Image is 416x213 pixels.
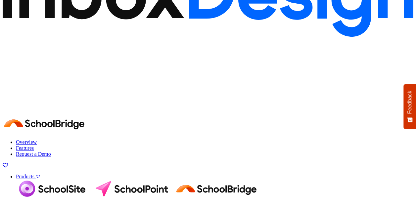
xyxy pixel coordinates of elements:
[175,180,262,198] img: schoolbridge logo
[16,174,40,179] a: Products
[16,180,91,198] img: schoolsite logo
[16,174,34,179] span: Products
[16,145,34,151] a: Features
[16,139,37,145] a: Overview
[407,91,413,114] span: Feedback
[403,84,416,129] button: Feedback - Show survey
[3,38,413,113] img: Inbox Design logo
[3,114,90,133] img: schoolbridge logo
[16,151,51,157] a: Request a Demo
[92,180,173,198] img: schoolpoint logo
